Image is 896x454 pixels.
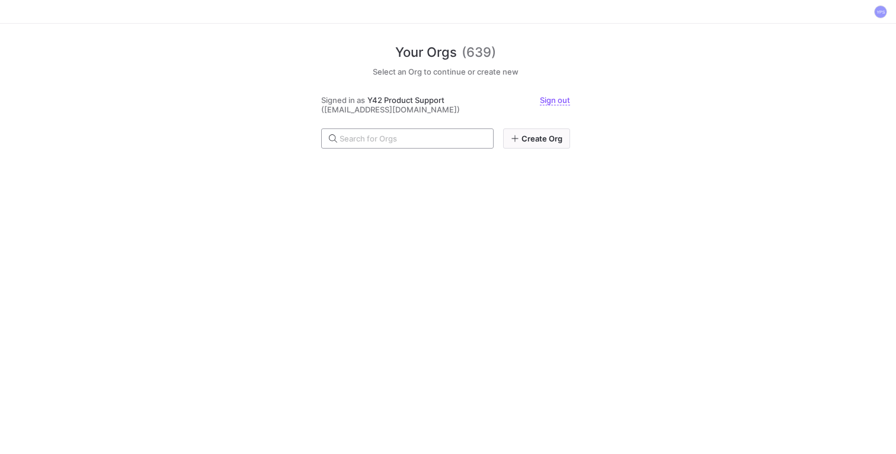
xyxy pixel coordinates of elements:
a: Create Org [503,128,570,149]
span: Your Orgs [395,43,457,62]
input: Search for Orgs [340,134,484,143]
a: Sign out [540,95,570,105]
span: Y42 Product Support [367,95,444,105]
span: (639) [462,43,496,62]
span: Signed in as [321,95,365,105]
button: YPS [873,5,888,19]
span: Create Org [521,134,562,143]
h5: Select an Org to continue or create new [321,67,570,76]
span: ([EMAIL_ADDRESS][DOMAIN_NAME]) [321,105,460,114]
